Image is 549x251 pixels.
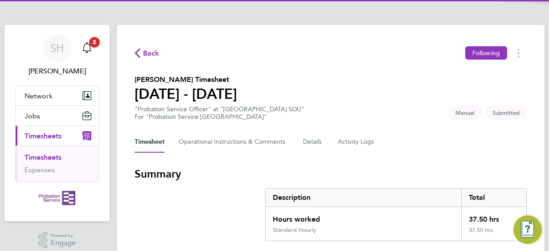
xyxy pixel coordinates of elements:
a: Powered byEngage [38,232,76,249]
h3: Summary [135,167,527,181]
h2: [PERSON_NAME] Timesheet [135,74,237,85]
div: 37.50 hrs [461,227,526,241]
div: Standard Hourly [273,227,316,234]
div: Description [266,189,461,206]
button: Following [465,46,507,60]
div: Hours worked [266,207,461,227]
nav: Main navigation [4,25,110,221]
button: Back [135,48,160,59]
button: Details [303,131,324,153]
a: Expenses [25,166,55,174]
button: Timesheets Menu [511,46,527,60]
div: "Probation Service Officer" at "[GEOGRAPHIC_DATA] SDU" [135,105,304,121]
span: 2 [89,37,100,48]
h1: [DATE] - [DATE] [135,85,237,103]
div: Total [461,189,526,206]
span: Jobs [25,112,40,120]
button: Activity Logs [338,131,375,153]
span: SH [50,42,64,54]
span: Back [143,48,160,59]
span: This timesheet is Submitted. [485,105,527,120]
button: Network [16,86,98,105]
a: Go to home page [15,191,99,205]
button: Engage Resource Center [513,215,542,244]
span: This timesheet was manually created. [448,105,482,120]
a: Timesheets [25,153,61,162]
span: Network [25,92,53,100]
span: Engage [51,239,76,247]
a: SH[PERSON_NAME] [15,34,99,77]
div: For "Probation Service [GEOGRAPHIC_DATA]" [135,113,304,121]
div: Summary [265,188,527,241]
button: Jobs [16,106,98,125]
img: probationservice-logo-retina.png [39,191,75,205]
span: Timesheets [25,132,61,140]
span: Powered by [51,232,76,239]
a: 2 [78,34,96,62]
button: Timesheet [135,131,164,153]
div: 37.50 hrs [461,207,526,227]
div: Timesheets [16,146,98,182]
button: Timesheets [16,126,98,146]
span: Saqlain Hussain [15,66,99,77]
button: Operational Instructions & Comments [179,131,289,153]
span: Following [472,49,500,57]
